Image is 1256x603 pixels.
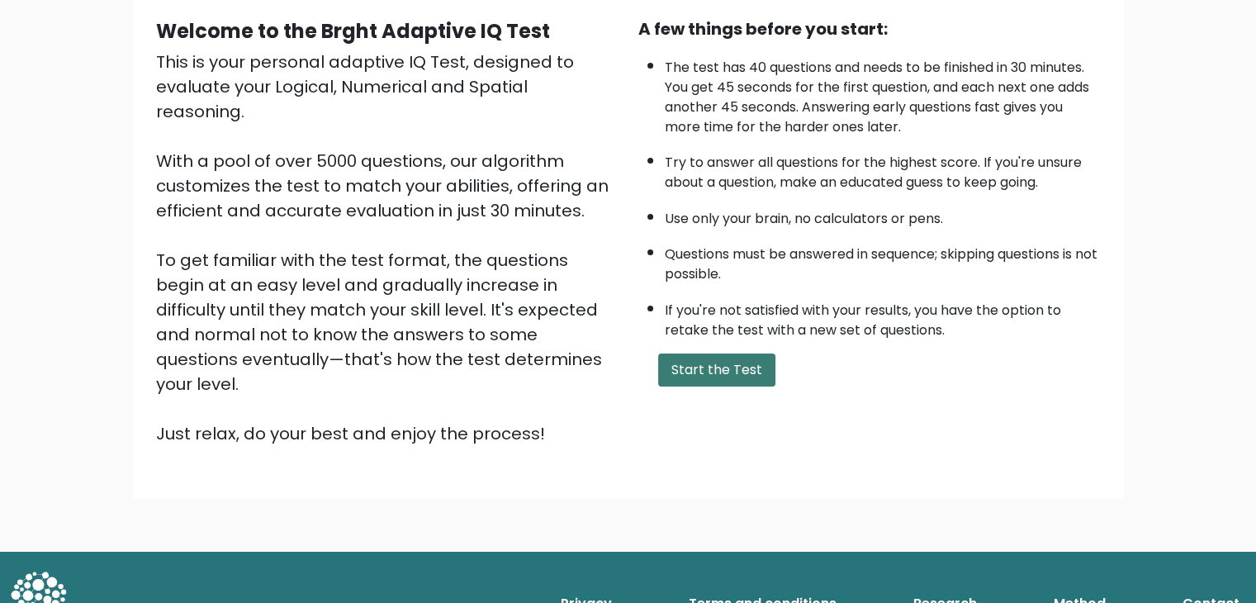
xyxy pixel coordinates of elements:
[156,17,550,45] b: Welcome to the Brght Adaptive IQ Test
[665,236,1101,284] li: Questions must be answered in sequence; skipping questions is not possible.
[658,354,775,387] button: Start the Test
[665,145,1101,192] li: Try to answer all questions for the highest score. If you're unsure about a question, make an edu...
[665,50,1101,137] li: The test has 40 questions and needs to be finished in 30 minutes. You get 45 seconds for the firs...
[665,201,1101,229] li: Use only your brain, no calculators or pens.
[638,17,1101,41] div: A few things before you start:
[156,50,619,446] div: This is your personal adaptive IQ Test, designed to evaluate your Logical, Numerical and Spatial ...
[665,292,1101,340] li: If you're not satisfied with your results, you have the option to retake the test with a new set ...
